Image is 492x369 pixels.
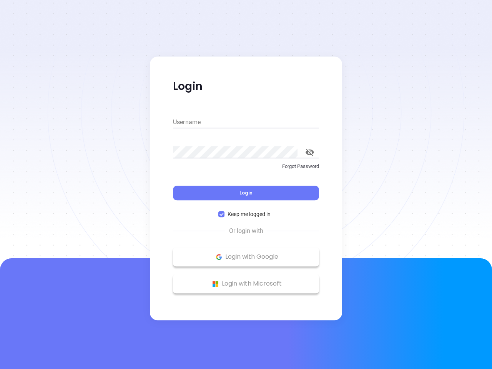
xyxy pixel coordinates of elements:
span: Or login with [225,226,267,236]
p: Login with Microsoft [177,278,315,289]
a: Forgot Password [173,163,319,176]
span: Keep me logged in [224,210,274,218]
p: Forgot Password [173,163,319,170]
button: toggle password visibility [301,143,319,161]
button: Google Logo Login with Google [173,247,319,266]
img: Google Logo [214,252,224,262]
img: Microsoft Logo [211,279,220,289]
button: Login [173,186,319,200]
p: Login with Google [177,251,315,263]
button: Microsoft Logo Login with Microsoft [173,274,319,293]
p: Login [173,80,319,93]
span: Login [239,189,253,196]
